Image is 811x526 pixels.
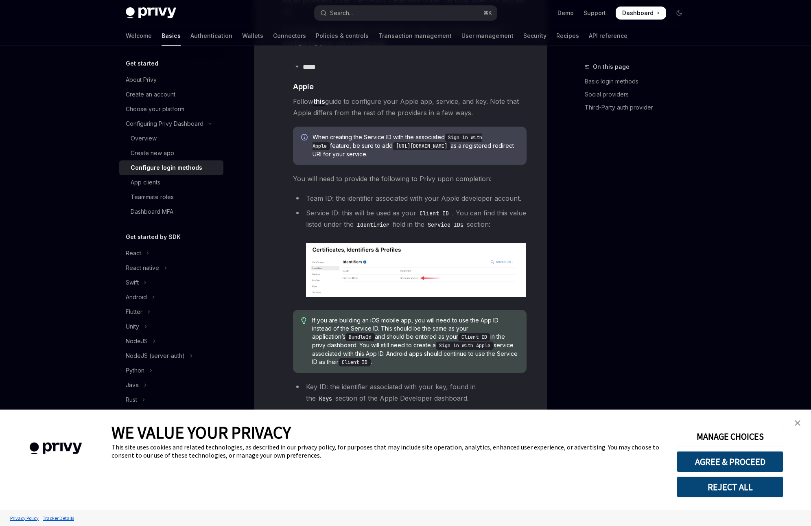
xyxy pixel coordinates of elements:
button: Open search [315,6,497,20]
button: Toggle Unity section [119,319,223,334]
span: Apple [293,81,314,92]
svg: Tip [301,317,307,324]
code: Client ID [416,209,452,218]
a: Dashboard [616,7,666,20]
button: Toggle dark mode [673,7,686,20]
a: close banner [789,415,806,431]
a: Connectors [273,26,306,46]
a: this [313,97,325,106]
img: Apple services id [306,243,527,297]
h5: Get started by SDK [126,232,181,242]
a: Configure login methods [119,160,223,175]
code: Key ID [465,409,491,418]
span: Dashboard [622,9,654,17]
svg: Info [301,134,309,142]
a: Tracker Details [41,511,76,525]
button: Toggle Swift section [119,275,223,290]
a: Demo [557,9,574,17]
a: Third-Party auth provider [585,101,692,114]
div: Create an account [126,90,175,99]
code: Identifier [354,220,393,229]
a: Policies & controls [316,26,369,46]
code: Client ID [339,358,371,366]
div: This site uses cookies and related technologies, as described in our privacy policy, for purposes... [111,443,665,459]
li: Service ID: this will be used as your . You can find this value listed under the field in the sec... [293,207,527,297]
div: Java [126,380,139,390]
button: Toggle Configuring Privy Dashboard section [119,116,223,131]
button: Toggle REST API section [119,407,223,422]
code: BundleId [345,333,375,341]
a: Overview [119,131,223,146]
a: Welcome [126,26,152,46]
code: Service IDs [424,220,467,229]
button: Toggle Rust section [119,392,223,407]
button: Toggle React native section [119,261,223,275]
a: Basics [162,26,181,46]
button: Toggle Flutter section [119,305,223,319]
div: React native [126,263,159,273]
a: Support [584,9,606,17]
div: Configure login methods [131,163,202,173]
button: Toggle Python section [119,363,223,378]
div: Overview [131,134,157,143]
div: Create new app [131,148,174,158]
div: Unity [126,322,139,331]
a: User management [461,26,514,46]
button: Toggle React section [119,246,223,261]
button: Toggle NodeJS (server-auth) section [119,348,223,363]
img: dark logo [126,7,176,19]
div: Teammate roles [131,192,174,202]
h5: Get started [126,59,158,68]
div: Android [126,292,147,302]
code: [URL][DOMAIN_NAME] [393,142,450,150]
a: API reference [589,26,627,46]
button: REJECT ALL [677,476,783,498]
button: AGREE & PROCEED [677,451,783,472]
img: company logo [12,431,99,466]
button: Toggle NodeJS section [119,334,223,348]
button: MANAGE CHOICES [677,426,783,447]
a: Security [523,26,546,46]
a: App clients [119,175,223,190]
span: ⌘ K [483,10,492,16]
img: close banner [795,420,800,426]
a: Create new app [119,146,223,160]
code: Client ID [458,333,490,341]
div: Python [126,366,144,375]
button: Toggle Java section [119,378,223,392]
a: Basic login methods [585,75,692,88]
a: Social providers [585,88,692,101]
li: Team ID: the identifier associated with your Apple developer account. [293,193,527,204]
div: App clients [131,178,160,187]
a: Choose your platform [119,102,223,116]
a: About Privy [119,72,223,87]
span: When creating the Service ID with the associated feature, be sure to add as a registered redirect... [313,133,518,158]
div: Dashboard MFA [131,207,173,217]
div: Swift [126,278,139,287]
span: If you are building an iOS mobile app, you will need to use the App ID instead of the Service ID.... [312,316,518,366]
a: Recipes [556,26,579,46]
a: Create an account [119,87,223,102]
span: WE VALUE YOUR PRIVACY [111,422,291,443]
code: Sign in with Apple [436,342,494,350]
div: About Privy [126,75,157,85]
a: Authentication [190,26,232,46]
div: Configuring Privy Dashboard [126,119,203,129]
a: Privacy Policy [8,511,41,525]
a: Teammate roles [119,190,223,204]
div: NodeJS (server-auth) [126,351,185,361]
li: Key: this private key will be generated alongside the and will be used as your . Be sure to copy ... [293,407,527,441]
a: Wallets [242,26,263,46]
div: Flutter [126,307,142,317]
a: Dashboard MFA [119,204,223,219]
span: On this page [593,62,630,72]
li: Key ID: the identifier associated with your key, found in the section of the Apple Developer dash... [293,381,527,404]
span: Follow guide to configure your Apple app, service, and key. Note that Apple differs from the rest... [293,96,527,118]
a: Transaction management [378,26,452,46]
div: React [126,248,141,258]
code: Sign in with Apple [313,134,482,150]
div: Choose your platform [126,104,184,114]
div: Rust [126,395,137,405]
span: You will need to provide the following to Privy upon completion: [293,173,527,184]
code: Keys [316,394,335,403]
